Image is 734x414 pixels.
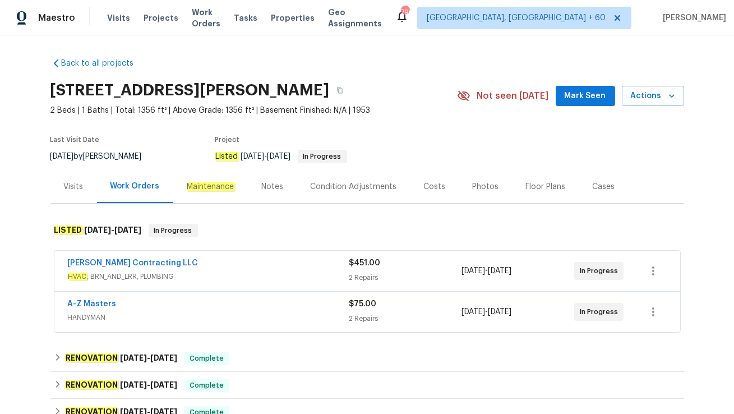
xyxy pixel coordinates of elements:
span: - [461,306,511,318]
span: - [241,153,291,160]
div: Photos [473,181,499,192]
span: [DATE] [461,267,485,275]
div: 790 [401,7,409,18]
div: Visits [64,181,84,192]
span: In Progress [150,225,197,236]
em: Maintenance [187,182,235,191]
span: [DATE] [115,226,142,234]
div: Notes [262,181,284,192]
div: 2 Repairs [349,313,462,324]
span: HANDYMAN [68,312,349,323]
a: Back to all projects [50,58,158,69]
a: [PERSON_NAME] Contracting LLC [68,259,198,267]
em: Listed [215,152,239,161]
span: [PERSON_NAME] [658,12,726,24]
button: Copy Address [330,80,350,100]
span: Mark Seen [565,89,606,103]
div: Costs [424,181,446,192]
span: Geo Assignments [328,7,382,29]
span: Maestro [38,12,75,24]
em: RENOVATION [65,380,118,389]
button: Mark Seen [556,86,615,107]
button: Actions [622,86,684,107]
div: Work Orders [110,181,160,192]
span: [GEOGRAPHIC_DATA], [GEOGRAPHIC_DATA] + 60 [427,12,606,24]
span: $451.00 [349,259,381,267]
span: [DATE] [120,381,147,389]
div: Cases [593,181,615,192]
span: [DATE] [85,226,112,234]
span: Tasks [234,14,257,22]
div: by [PERSON_NAME] [50,150,155,163]
span: - [120,381,177,389]
div: LISTED [DATE]-[DATE]In Progress [50,213,684,249]
span: Not seen [DATE] [477,90,549,102]
span: In Progress [580,306,622,318]
div: RENOVATION [DATE]-[DATE]Complete [50,372,684,399]
span: In Progress [299,153,346,160]
em: LISTED [54,226,83,234]
span: Visits [107,12,130,24]
div: Condition Adjustments [311,181,397,192]
span: Properties [271,12,315,24]
span: Last Visit Date [50,136,100,143]
span: [DATE] [150,354,177,362]
span: Actions [631,89,675,103]
span: [DATE] [267,153,291,160]
span: Complete [185,353,228,364]
span: [DATE] [461,308,485,316]
span: [DATE] [150,381,177,389]
div: 2 Repairs [349,272,462,283]
span: Work Orders [192,7,220,29]
span: [DATE] [50,153,74,160]
span: - [120,354,177,362]
span: - [85,226,142,234]
em: RENOVATION [65,353,118,362]
span: In Progress [580,265,622,277]
span: Complete [185,380,228,391]
div: Floor Plans [526,181,566,192]
span: $75.00 [349,300,377,308]
em: HVAC [68,273,87,280]
span: , BRN_AND_LRR, PLUMBING [68,271,349,282]
h2: [STREET_ADDRESS][PERSON_NAME] [50,85,330,96]
span: Project [215,136,240,143]
span: [DATE] [488,267,511,275]
span: Projects [144,12,178,24]
span: - [461,265,511,277]
a: A-Z Masters [68,300,117,308]
span: [DATE] [120,354,147,362]
div: RENOVATION [DATE]-[DATE]Complete [50,345,684,372]
span: [DATE] [241,153,265,160]
span: 2 Beds | 1 Baths | Total: 1356 ft² | Above Grade: 1356 ft² | Basement Finished: N/A | 1953 [50,105,457,116]
span: [DATE] [488,308,511,316]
